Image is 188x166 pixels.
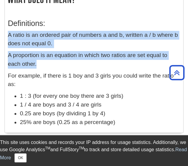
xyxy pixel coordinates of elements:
[8,19,180,28] h3: Definitions:
[45,146,50,150] sup: TM
[8,31,180,48] p: A ratio is an ordered pair of numbers a and b, written a / b where b does not equal 0.
[167,69,186,77] a: Back to Top
[14,153,26,162] button: Close
[8,72,180,89] p: For example, if there is 1 boy and 3 girls you could write the ratio as:
[20,92,180,101] li: 1 : 3 (for every one boy there are 3 girls)
[20,118,180,127] li: 25% are boys (0.25 as a percentage)
[79,146,84,150] sup: TM
[20,101,180,109] li: 1 / 4 are boys and 3 / 4 are girls
[20,109,180,118] li: 0.25 are boys (by dividing 1 by 4)
[8,51,180,69] p: A proportion is an equation in which two ratios are set equal to each other.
